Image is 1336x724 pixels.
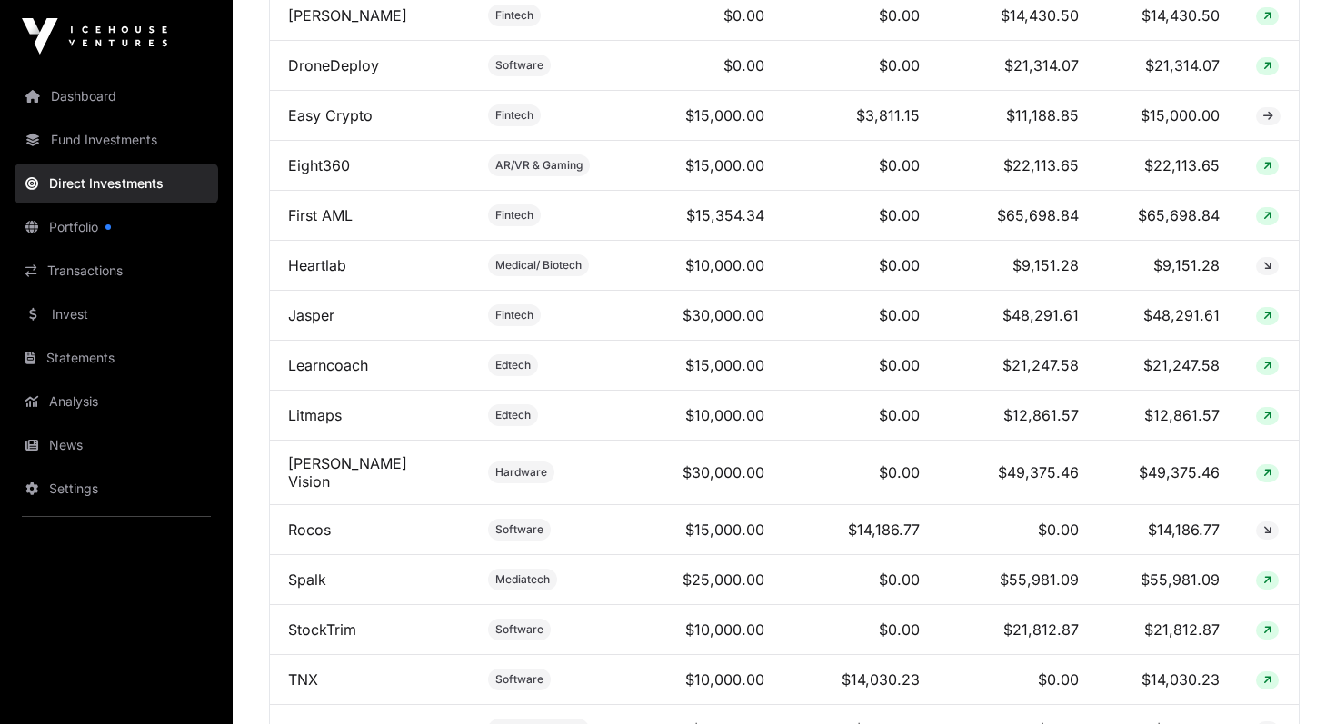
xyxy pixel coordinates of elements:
td: $15,000.00 [622,341,783,391]
td: $15,000.00 [622,141,783,191]
td: $21,247.58 [938,341,1097,391]
a: Portfolio [15,207,218,247]
a: First AML [288,206,353,224]
a: Heartlab [288,256,346,274]
a: Direct Investments [15,164,218,203]
td: $65,698.84 [1097,191,1238,241]
a: TNX [288,670,318,689]
span: AR/VR & Gaming [495,158,583,173]
span: Fintech [495,308,533,322]
a: Jasper [288,306,334,324]
td: $48,291.61 [938,291,1097,341]
a: Litmaps [288,406,342,424]
td: $55,981.09 [1097,555,1238,605]
span: Software [495,622,543,637]
a: Statements [15,338,218,378]
a: [PERSON_NAME] [288,6,407,25]
span: Medical/ Biotech [495,258,582,273]
td: $15,000.00 [622,91,783,141]
a: News [15,425,218,465]
a: Dashboard [15,76,218,116]
span: Fintech [495,108,533,123]
td: $0.00 [938,505,1097,555]
span: Hardware [495,465,547,480]
a: Learncoach [288,356,368,374]
a: Eight360 [288,156,350,174]
td: $9,151.28 [938,241,1097,291]
td: $0.00 [622,41,783,91]
td: $0.00 [783,141,938,191]
td: $12,861.57 [938,391,1097,441]
a: StockTrim [288,620,356,639]
td: $21,314.07 [938,41,1097,91]
span: Mediatech [495,572,550,587]
span: Fintech [495,8,533,23]
span: Software [495,58,543,73]
td: $0.00 [783,191,938,241]
td: $30,000.00 [622,441,783,505]
a: Invest [15,294,218,334]
a: Settings [15,469,218,509]
td: $0.00 [783,41,938,91]
span: Edtech [495,358,531,372]
span: Fintech [495,208,533,223]
td: $12,861.57 [1097,391,1238,441]
a: Fund Investments [15,120,218,160]
img: Icehouse Ventures Logo [22,18,167,55]
span: Edtech [495,408,531,422]
td: $3,811.15 [783,91,938,141]
a: Analysis [15,382,218,422]
span: Software [495,522,543,537]
a: Transactions [15,251,218,291]
a: DroneDeploy [288,56,379,74]
td: $48,291.61 [1097,291,1238,341]
td: $65,698.84 [938,191,1097,241]
td: $9,151.28 [1097,241,1238,291]
td: $30,000.00 [622,291,783,341]
td: $14,186.77 [1097,505,1238,555]
td: $15,000.00 [622,505,783,555]
a: Easy Crypto [288,106,373,124]
a: [PERSON_NAME] Vision [288,454,407,491]
td: $21,247.58 [1097,341,1238,391]
td: $14,030.23 [1097,655,1238,705]
td: $0.00 [783,555,938,605]
td: $14,186.77 [783,505,938,555]
td: $25,000.00 [622,555,783,605]
td: $49,375.46 [938,441,1097,505]
td: $0.00 [938,655,1097,705]
td: $0.00 [783,241,938,291]
td: $10,000.00 [622,605,783,655]
td: $0.00 [783,291,938,341]
td: $49,375.46 [1097,441,1238,505]
td: $21,314.07 [1097,41,1238,91]
td: $10,000.00 [622,391,783,441]
td: $0.00 [783,441,938,505]
td: $21,812.87 [1097,605,1238,655]
td: $21,812.87 [938,605,1097,655]
td: $15,000.00 [1097,91,1238,141]
td: $10,000.00 [622,241,783,291]
iframe: Chat Widget [1245,637,1336,724]
td: $14,030.23 [783,655,938,705]
td: $0.00 [783,391,938,441]
td: $10,000.00 [622,655,783,705]
td: $22,113.65 [1097,141,1238,191]
td: $11,188.85 [938,91,1097,141]
span: Software [495,672,543,687]
td: $0.00 [783,605,938,655]
a: Spalk [288,570,326,589]
td: $0.00 [783,341,938,391]
td: $15,354.34 [622,191,783,241]
a: Rocos [288,521,331,539]
td: $55,981.09 [938,555,1097,605]
td: $22,113.65 [938,141,1097,191]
